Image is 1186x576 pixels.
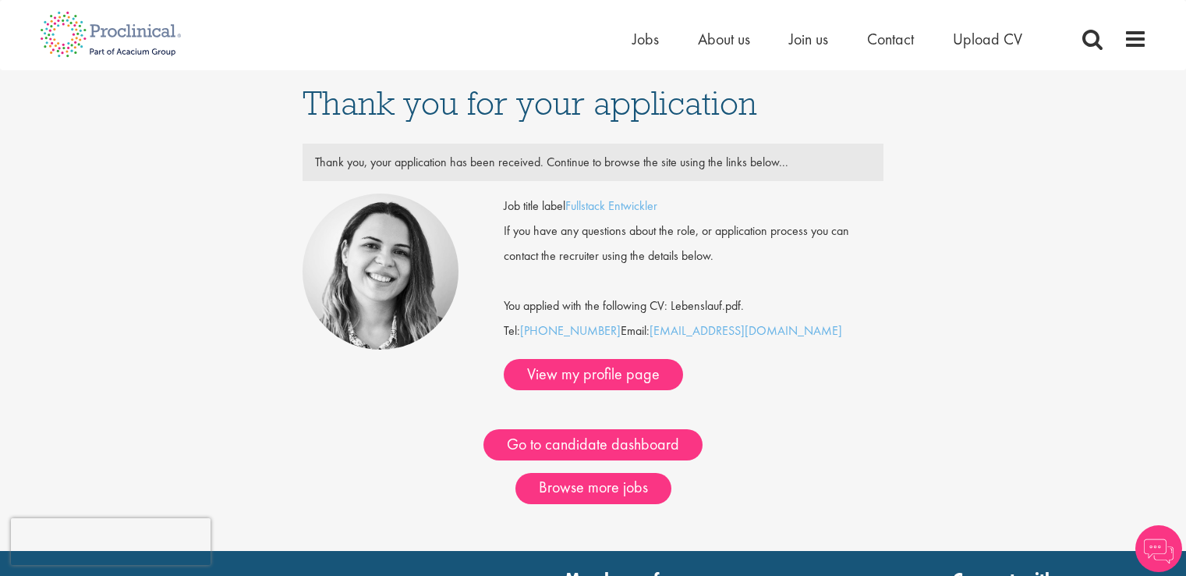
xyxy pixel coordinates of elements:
[492,268,895,318] div: You applied with the following CV: Lebenslauf.pdf.
[698,29,750,49] a: About us
[789,29,828,49] a: Join us
[953,29,1022,49] a: Upload CV
[1135,525,1182,572] img: Chatbot
[483,429,703,460] a: Go to candidate dashboard
[303,194,458,350] img: Nur Ergiydiren
[504,194,883,390] div: Tel: Email:
[867,29,914,49] a: Contact
[520,322,621,339] a: [PHONE_NUMBER]
[303,82,757,124] span: Thank you for your application
[515,473,671,504] a: Browse more jobs
[504,359,683,390] a: View my profile page
[565,197,657,214] a: Fullstack Entwickler
[632,29,659,49] a: Jobs
[303,150,883,175] div: Thank you, your application has been received. Continue to browse the site using the links below...
[650,322,842,339] a: [EMAIL_ADDRESS][DOMAIN_NAME]
[492,219,895,268] div: If you have any questions about the role, or application process you can contact the recruiter us...
[492,194,895,219] div: Job title label
[11,518,211,565] iframe: reCAPTCHA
